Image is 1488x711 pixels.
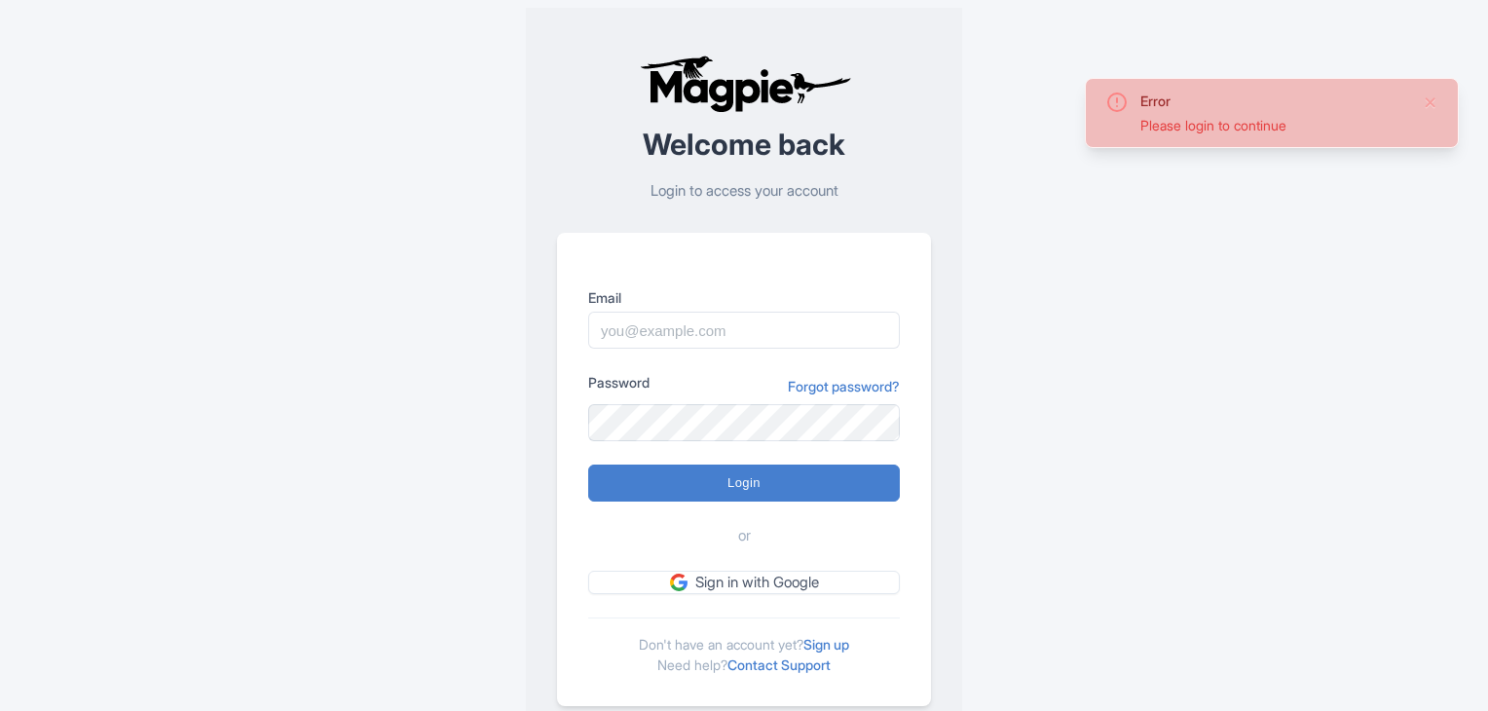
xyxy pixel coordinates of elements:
p: Login to access your account [557,180,931,203]
label: Password [588,372,650,393]
img: google.svg [670,574,688,591]
a: Contact Support [727,656,831,673]
a: Forgot password? [788,376,900,396]
a: Sign in with Google [588,571,900,595]
button: Close [1423,91,1438,114]
input: Login [588,465,900,502]
a: Sign up [803,636,849,653]
span: or [738,525,751,547]
h2: Welcome back [557,129,931,161]
div: Don't have an account yet? Need help? [588,617,900,675]
div: Error [1140,91,1407,111]
input: you@example.com [588,312,900,349]
label: Email [588,287,900,308]
div: Please login to continue [1140,115,1407,135]
img: logo-ab69f6fb50320c5b225c76a69d11143b.png [635,55,854,113]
